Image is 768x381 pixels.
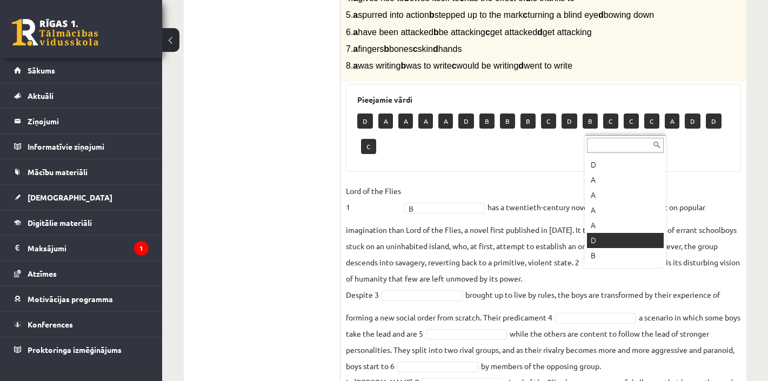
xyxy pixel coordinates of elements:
div: B [587,248,664,263]
div: A [587,172,664,188]
div: D [587,233,664,248]
div: A [587,203,664,218]
div: A [587,188,664,203]
div: D [587,157,664,172]
div: A [587,218,664,233]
